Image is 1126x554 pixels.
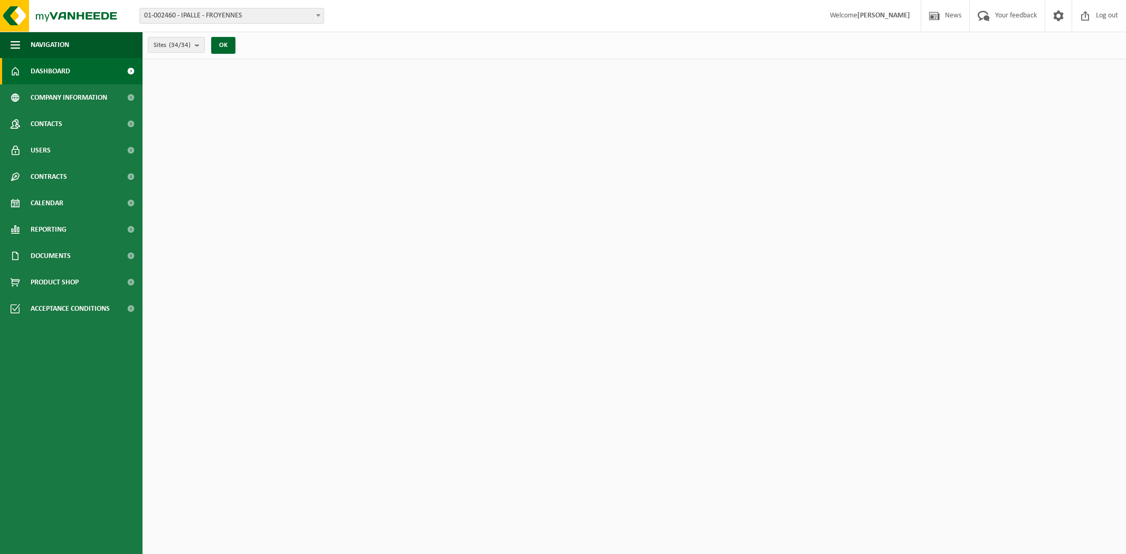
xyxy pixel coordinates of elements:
button: Sites(34/34) [148,37,205,53]
count: (34/34) [169,42,191,49]
span: Calendar [31,190,63,216]
span: Users [31,137,51,164]
button: OK [211,37,235,54]
span: Acceptance conditions [31,295,110,322]
span: Contracts [31,164,67,190]
span: Navigation [31,32,69,58]
span: 01-002460 - IPALLE - FROYENNES [140,8,324,23]
span: Sites [154,37,191,53]
span: Documents [31,243,71,269]
span: Product Shop [31,269,79,295]
span: Dashboard [31,58,70,84]
span: Contacts [31,111,62,137]
strong: [PERSON_NAME] [857,12,910,20]
span: Reporting [31,216,67,243]
span: Company information [31,84,107,111]
span: 01-002460 - IPALLE - FROYENNES [139,8,324,24]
